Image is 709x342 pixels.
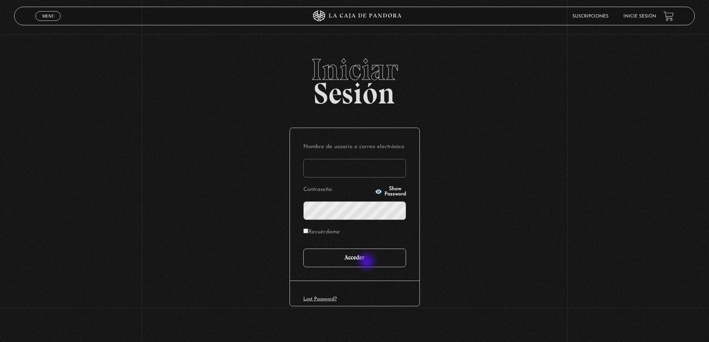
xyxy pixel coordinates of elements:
label: Nombre de usuario o correo electrónico [303,141,406,153]
span: Iniciar [14,55,695,84]
a: Lost Password? [303,297,337,301]
span: Show Password [384,186,406,197]
label: Contraseña [303,184,373,196]
span: Menu [42,14,54,18]
button: Show Password [375,186,406,197]
a: Suscripciones [572,14,609,19]
label: Recuérdame [303,227,340,238]
a: View your shopping cart [664,11,674,21]
input: Recuérdame [303,228,308,233]
a: Inicie sesión [623,14,656,19]
span: Cerrar [39,20,57,25]
h2: Sesión [14,55,695,102]
input: Acceder [303,249,406,267]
